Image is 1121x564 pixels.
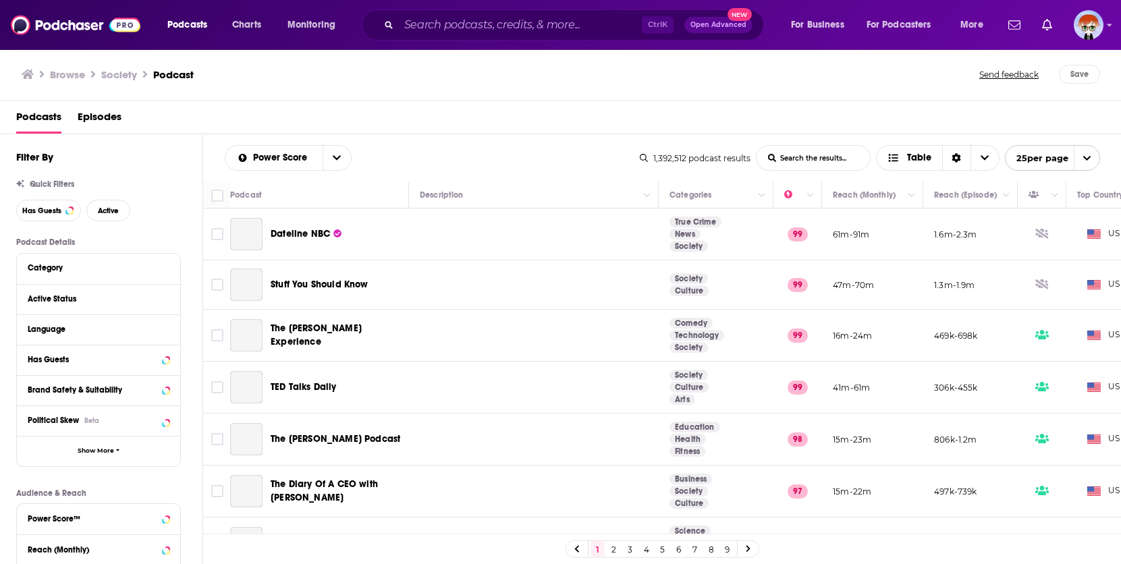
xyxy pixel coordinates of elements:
[672,541,686,557] a: 6
[788,484,808,498] p: 97
[84,416,99,425] div: Beta
[253,153,312,163] span: Power Score
[28,509,169,526] button: Power Score™
[78,447,114,455] span: Show More
[728,8,752,21] span: New
[271,278,368,291] a: Stuff You Should Know
[223,14,269,36] a: Charts
[934,279,975,291] p: 1.3m-1.9m
[232,16,261,34] span: Charts
[669,229,701,239] a: News
[211,433,223,445] span: Toggle select row
[28,294,161,304] div: Active Status
[934,434,977,445] p: 806k-1.2m
[16,237,181,247] p: Podcast Details
[669,187,711,203] div: Categories
[904,188,920,204] button: Column Actions
[50,68,85,81] a: Browse
[669,486,708,497] a: Society
[230,319,263,351] a: The Joe Rogan Experience
[784,187,803,203] div: Power Score
[788,278,808,291] p: 99
[230,269,263,301] a: Stuff You Should Know
[30,179,74,189] span: Quick Filters
[420,187,463,203] div: Description
[640,153,750,163] div: 1,392,512 podcast results
[639,188,655,204] button: Column Actions
[669,526,711,536] a: Science
[28,351,169,368] button: Has Guests
[1087,227,1120,241] span: US
[1006,148,1068,169] span: 25 per page
[230,218,263,250] a: Dateline NBC
[271,478,378,503] span: The Diary Of A CEO with [PERSON_NAME]
[656,541,669,557] a: 5
[271,322,404,349] a: The [PERSON_NAME] Experience
[669,318,713,329] a: Comedy
[278,14,353,36] button: open menu
[591,541,605,557] a: 1
[669,498,709,509] a: Culture
[16,488,181,498] p: Audience & Reach
[271,433,400,445] span: The [PERSON_NAME] Podcast
[11,12,140,38] img: Podchaser - Follow, Share and Rate Podcasts
[833,486,871,497] p: 15m-22m
[167,16,207,34] span: Podcasts
[642,16,674,34] span: Ctrl K
[1087,380,1120,394] span: US
[669,217,721,227] a: True Crime
[1087,278,1120,291] span: US
[669,394,695,405] a: Arts
[858,14,951,36] button: open menu
[399,14,642,36] input: Search podcasts, credits, & more...
[28,320,169,337] button: Language
[833,229,869,240] p: 61m-91m
[1087,329,1120,342] span: US
[1087,432,1120,446] span: US
[101,68,137,81] h1: Society
[934,330,978,341] p: 469k-698k
[78,106,121,134] span: Episodes
[271,227,341,241] a: Dateline NBC
[1047,188,1063,204] button: Column Actions
[688,541,702,557] a: 7
[669,342,708,353] a: Society
[960,16,983,34] span: More
[788,432,808,446] p: 98
[1059,65,1100,84] button: Save
[934,486,977,497] p: 497k-739k
[754,188,770,204] button: Column Actions
[833,279,874,291] p: 47m-70m
[624,541,637,557] a: 3
[28,412,169,428] button: Political SkewBeta
[28,290,169,307] button: Active Status
[153,68,194,81] h3: Podcast
[230,371,263,403] a: TED Talks Daily
[28,355,158,364] div: Has Guests
[669,382,709,393] a: Culture
[271,322,362,347] span: The [PERSON_NAME] Experience
[934,187,997,203] div: Reach (Episode)
[28,381,169,398] button: Brand Safety & Suitability
[1074,10,1103,40] span: Logged in as diana.griffin
[934,229,977,240] p: 1.6m-2.3m
[211,485,223,497] span: Toggle select row
[288,16,335,34] span: Monitoring
[934,382,978,393] p: 306k-455k
[802,188,819,204] button: Column Actions
[876,145,1000,171] button: Choose View
[158,14,225,36] button: open menu
[86,200,130,221] button: Active
[230,527,263,559] a: Radiolab
[942,146,970,170] div: Sort Direction
[225,145,352,171] h2: Choose List sort
[788,227,808,241] p: 99
[271,279,368,290] span: Stuff You Should Know
[705,541,718,557] a: 8
[1003,13,1026,36] a: Show notifications dropdown
[640,541,653,557] a: 4
[669,285,709,296] a: Culture
[28,416,79,425] span: Political Skew
[230,187,262,203] div: Podcast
